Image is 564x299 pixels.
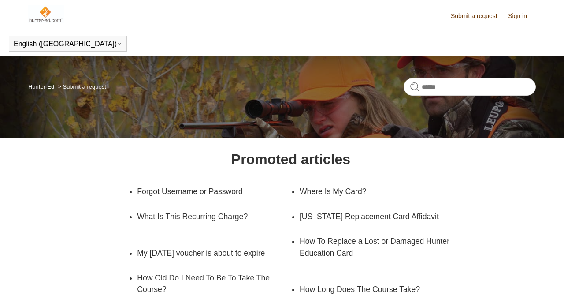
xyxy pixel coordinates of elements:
a: Hunter-Ed [28,83,54,90]
li: Hunter-Ed [28,83,56,90]
input: Search [404,78,536,96]
a: How To Replace a Lost or Damaged Hunter Education Card [300,229,453,265]
li: Submit a request [56,83,106,90]
a: [US_STATE] Replacement Card Affidavit [300,204,440,229]
a: What Is This Recurring Charge? [137,204,291,229]
a: Forgot Username or Password [137,179,278,204]
button: English ([GEOGRAPHIC_DATA]) [14,40,122,48]
div: Chat Support [507,269,558,292]
h1: Promoted articles [231,149,350,170]
img: Hunter-Ed Help Center home page [28,5,64,23]
a: Sign in [508,11,536,21]
a: Where Is My Card? [300,179,440,204]
a: Submit a request [451,11,506,21]
a: My [DATE] voucher is about to expire [137,241,278,265]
